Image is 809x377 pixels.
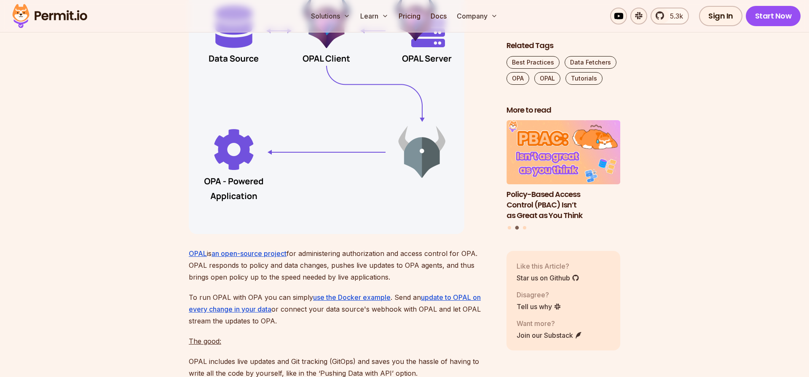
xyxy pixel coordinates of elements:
[453,8,501,24] button: Company
[515,226,519,230] button: Go to slide 2
[189,293,481,313] a: update to OPAL on every change in your data
[189,337,221,345] u: The good:
[517,302,561,312] a: Tell us why
[357,8,392,24] button: Learn
[517,273,579,283] a: Star us on Github
[517,261,579,271] p: Like this Article?
[308,8,354,24] button: Solutions
[506,121,620,231] div: Posts
[506,40,620,51] h2: Related Tags
[506,121,620,185] img: Policy-Based Access Control (PBAC) Isn’t as Great as You Think
[506,56,560,69] a: Best Practices
[506,121,620,221] li: 2 of 3
[565,72,603,85] a: Tutorials
[427,8,450,24] a: Docs
[189,248,493,283] p: is for administering authorization and access control for OPA. OPAL responds to policy and data c...
[506,121,620,221] a: Policy-Based Access Control (PBAC) Isn’t as Great as You ThinkPolicy-Based Access Control (PBAC) ...
[189,291,493,327] p: To run OPAL with OPA you can simply . Send an or connect your data source's webhook with OPAL and...
[506,72,529,85] a: OPA
[506,105,620,116] h2: More to read
[395,8,424,24] a: Pricing
[8,2,91,30] img: Permit logo
[665,11,683,21] span: 5.3k
[565,56,616,69] a: Data Fetchers
[189,249,207,258] a: OPAL
[313,293,391,302] a: use the Docker example
[212,249,287,258] a: an open-source project
[517,330,582,340] a: Join our Substack
[508,226,511,229] button: Go to slide 1
[517,318,582,329] p: Want more?
[517,290,561,300] p: Disagree?
[746,6,801,26] a: Start Now
[523,226,526,229] button: Go to slide 3
[534,72,560,85] a: OPAL
[651,8,689,24] a: 5.3k
[699,6,742,26] a: Sign In
[506,189,620,221] h3: Policy-Based Access Control (PBAC) Isn’t as Great as You Think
